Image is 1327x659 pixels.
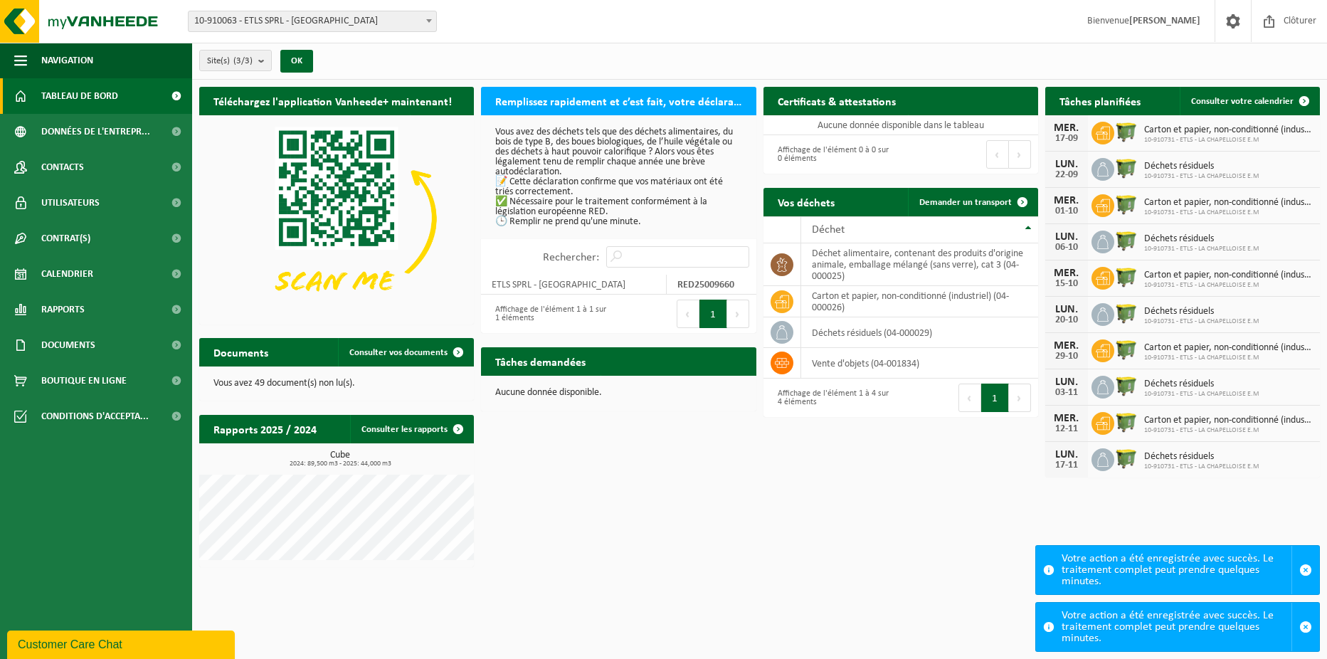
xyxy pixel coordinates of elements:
div: 15-10 [1052,279,1081,289]
p: Vous avez des déchets tels que des déchets alimentaires, du bois de type B, des boues biologiques... [495,127,741,227]
h2: Documents [199,338,282,366]
span: Carton et papier, non-conditionné (industriel) [1144,270,1313,281]
span: Consulter vos documents [349,348,448,357]
span: Contrat(s) [41,221,90,256]
div: LUN. [1052,376,1081,388]
img: WB-1100-HPE-GN-50 [1114,265,1138,289]
span: Carton et papier, non-conditionné (industriel) [1144,342,1313,354]
h2: Certificats & attestations [763,87,910,115]
img: WB-1100-HPE-GN-50 [1114,301,1138,325]
span: Déchets résiduels [1144,451,1259,463]
span: 10-910731 - ETLS - LA CHAPELLOISE E.M [1144,209,1313,217]
span: Demander un transport [919,198,1012,207]
button: Site(s)(3/3) [199,50,272,71]
div: 03-11 [1052,388,1081,398]
h2: Vos déchets [763,188,849,216]
span: 10-910731 - ETLS - LA CHAPELLOISE E.M [1144,463,1259,471]
span: Déchets résiduels [1144,306,1259,317]
span: 10-910731 - ETLS - LA CHAPELLOISE E.M [1144,317,1259,326]
button: Previous [986,140,1009,169]
a: Demander un transport [908,188,1037,216]
span: 10-910731 - ETLS - LA CHAPELLOISE E.M [1144,136,1313,144]
span: 10-910731 - ETLS - LA CHAPELLOISE E.M [1144,172,1259,181]
div: LUN. [1052,231,1081,243]
div: 22-09 [1052,170,1081,180]
h2: Tâches planifiées [1045,87,1155,115]
span: Boutique en ligne [41,363,127,399]
td: déchet alimentaire, contenant des produits d'origine animale, emballage mélangé (sans verre), cat... [801,243,1038,286]
a: Consulter votre calendrier [1180,87,1318,115]
h2: Remplissez rapidement et c’est fait, votre déclaration RED pour 2025 [481,87,756,115]
span: Rapports [41,292,85,327]
strong: RED25009660 [677,280,734,290]
button: Next [1009,140,1031,169]
span: Utilisateurs [41,185,100,221]
div: Votre action a été enregistrée avec succès. Le traitement complet peut prendre quelques minutes. [1062,603,1291,651]
button: Next [1009,384,1031,412]
span: 2024: 89,500 m3 - 2025: 44,000 m3 [206,460,474,468]
img: WB-1100-HPE-GN-50 [1114,228,1138,253]
div: 06-10 [1052,243,1081,253]
button: OK [280,50,313,73]
div: LUN. [1052,304,1081,315]
img: WB-1100-HPE-GN-50 [1114,192,1138,216]
div: LUN. [1052,159,1081,170]
img: WB-1100-HPE-GN-50 [1114,410,1138,434]
h2: Rapports 2025 / 2024 [199,415,331,443]
h3: Cube [206,450,474,468]
span: Navigation [41,43,93,78]
div: 20-10 [1052,315,1081,325]
button: Next [727,300,749,328]
div: Votre action a été enregistrée avec succès. Le traitement complet peut prendre quelques minutes. [1062,546,1291,594]
img: WB-1100-HPE-GN-50 [1114,337,1138,362]
img: WB-1100-HPE-GN-50 [1114,156,1138,180]
button: 1 [699,300,727,328]
strong: [PERSON_NAME] [1129,16,1200,26]
div: 01-10 [1052,206,1081,216]
span: Déchets résiduels [1144,379,1259,390]
span: Carton et papier, non-conditionné (industriel) [1144,415,1313,426]
div: Affichage de l'élément 1 à 4 sur 4 éléments [771,382,894,413]
div: 17-09 [1052,134,1081,144]
span: 10-910731 - ETLS - LA CHAPELLOISE E.M [1144,426,1313,435]
span: 10-910063 - ETLS SPRL - CHAPELLE-À-WATTINES [188,11,437,32]
span: Carton et papier, non-conditionné (industriel) [1144,125,1313,136]
div: 12-11 [1052,424,1081,434]
div: MER. [1052,122,1081,134]
label: Rechercher: [543,252,599,263]
span: Consulter votre calendrier [1191,97,1294,106]
span: Calendrier [41,256,93,292]
span: Carton et papier, non-conditionné (industriel) [1144,197,1313,209]
span: Déchets résiduels [1144,233,1259,245]
span: 10-910731 - ETLS - LA CHAPELLOISE E.M [1144,281,1313,290]
div: Affichage de l'élément 0 à 0 sur 0 éléments [771,139,894,170]
p: Aucune donnée disponible. [495,388,741,398]
span: Tableau de bord [41,78,118,114]
div: MER. [1052,340,1081,352]
span: Déchets résiduels [1144,161,1259,172]
button: 1 [981,384,1009,412]
span: 10-910063 - ETLS SPRL - CHAPELLE-À-WATTINES [189,11,436,31]
button: Previous [958,384,981,412]
span: Déchet [812,224,845,236]
div: MER. [1052,413,1081,424]
span: Conditions d'accepta... [41,399,149,434]
iframe: chat widget [7,628,238,659]
button: Previous [677,300,699,328]
span: 10-910731 - ETLS - LA CHAPELLOISE E.M [1144,390,1259,399]
span: Données de l'entrepr... [41,114,150,149]
td: Aucune donnée disponible dans le tableau [763,115,1038,135]
img: WB-1100-HPE-GN-50 [1114,374,1138,398]
img: WB-1100-HPE-GN-50 [1114,446,1138,470]
img: WB-1100-HPE-GN-50 [1114,120,1138,144]
span: Documents [41,327,95,363]
td: carton et papier, non-conditionné (industriel) (04-000026) [801,286,1038,317]
div: 29-10 [1052,352,1081,362]
td: ETLS SPRL - [GEOGRAPHIC_DATA] [481,275,667,295]
h2: Tâches demandées [481,347,600,375]
p: Vous avez 49 document(s) non lu(s). [213,379,460,389]
td: vente d'objets (04-001834) [801,348,1038,379]
div: 17-11 [1052,460,1081,470]
a: Consulter vos documents [338,338,472,367]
